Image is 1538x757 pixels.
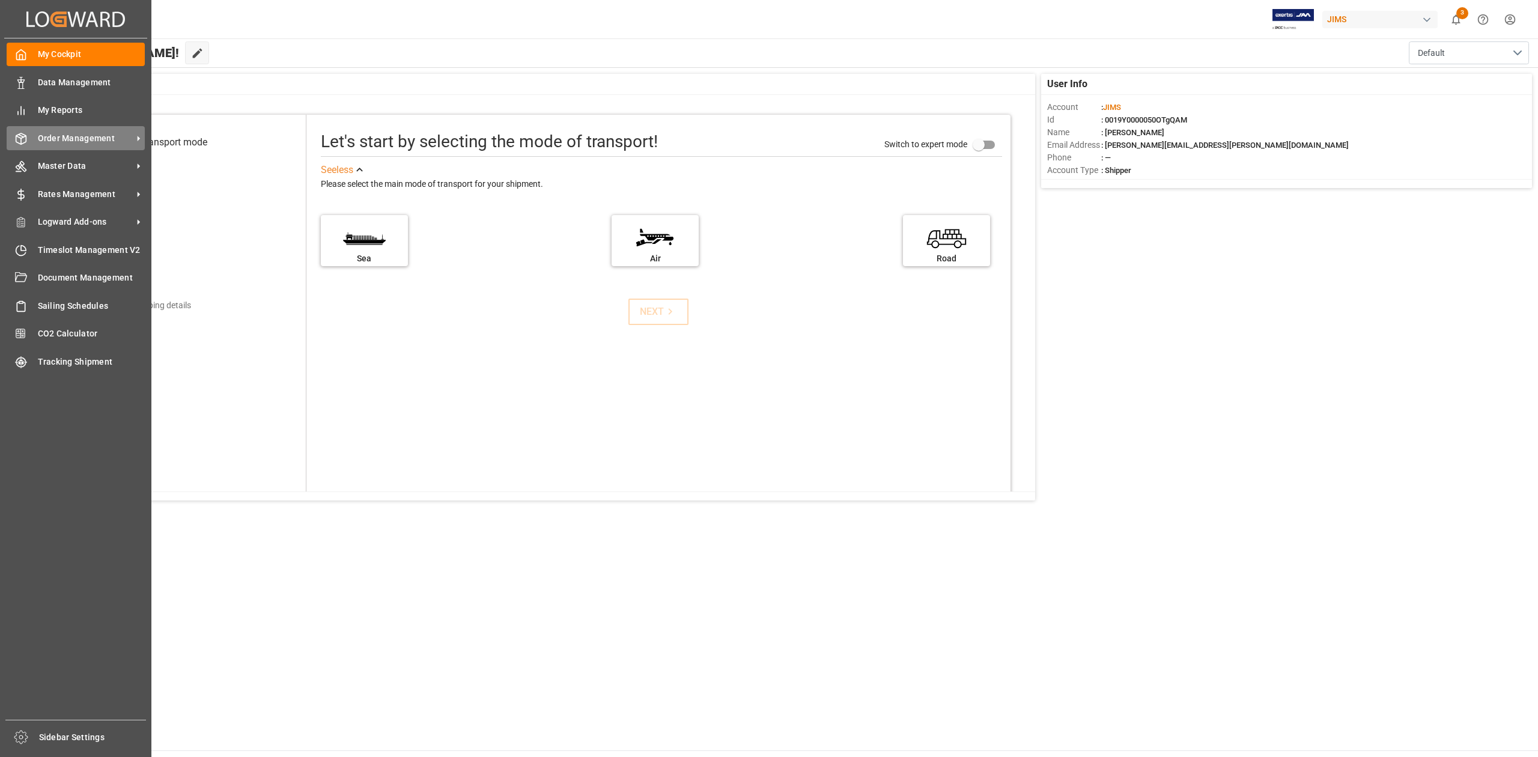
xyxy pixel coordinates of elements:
[1047,77,1087,91] span: User Info
[909,252,984,265] div: Road
[38,48,145,61] span: My Cockpit
[1047,151,1101,164] span: Phone
[1101,153,1111,162] span: : —
[1322,11,1438,28] div: JIMS
[38,160,133,172] span: Master Data
[1047,126,1101,139] span: Name
[1409,41,1529,64] button: open menu
[7,238,145,261] a: Timeslot Management V2
[7,99,145,122] a: My Reports
[1101,166,1131,175] span: : Shipper
[38,327,145,340] span: CO2 Calculator
[38,132,133,145] span: Order Management
[1101,141,1349,150] span: : [PERSON_NAME][EMAIL_ADDRESS][PERSON_NAME][DOMAIN_NAME]
[884,139,967,149] span: Switch to expert mode
[38,76,145,89] span: Data Management
[7,322,145,345] a: CO2 Calculator
[1442,6,1470,33] button: show 3 new notifications
[321,163,353,177] div: See less
[1101,115,1187,124] span: : 0019Y0000050OTgQAM
[1047,101,1101,114] span: Account
[1103,103,1121,112] span: JIMS
[327,252,402,265] div: Sea
[321,129,658,154] div: Let's start by selecting the mode of transport!
[1101,128,1164,137] span: : [PERSON_NAME]
[38,300,145,312] span: Sailing Schedules
[618,252,693,265] div: Air
[7,294,145,317] a: Sailing Schedules
[7,350,145,373] a: Tracking Shipment
[7,266,145,290] a: Document Management
[7,43,145,66] a: My Cockpit
[38,356,145,368] span: Tracking Shipment
[628,299,688,325] button: NEXT
[38,244,145,257] span: Timeslot Management V2
[1418,47,1445,59] span: Default
[1047,139,1101,151] span: Email Address
[1047,164,1101,177] span: Account Type
[1272,9,1314,30] img: Exertis%20JAM%20-%20Email%20Logo.jpg_1722504956.jpg
[1047,114,1101,126] span: Id
[38,188,133,201] span: Rates Management
[1322,8,1442,31] button: JIMS
[640,305,676,319] div: NEXT
[39,731,147,744] span: Sidebar Settings
[38,104,145,117] span: My Reports
[38,272,145,284] span: Document Management
[1470,6,1497,33] button: Help Center
[114,135,207,150] div: Select transport mode
[321,177,1002,192] div: Please select the main mode of transport for your shipment.
[116,299,191,312] div: Add shipping details
[7,70,145,94] a: Data Management
[1456,7,1468,19] span: 3
[38,216,133,228] span: Logward Add-ons
[1101,103,1121,112] span: :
